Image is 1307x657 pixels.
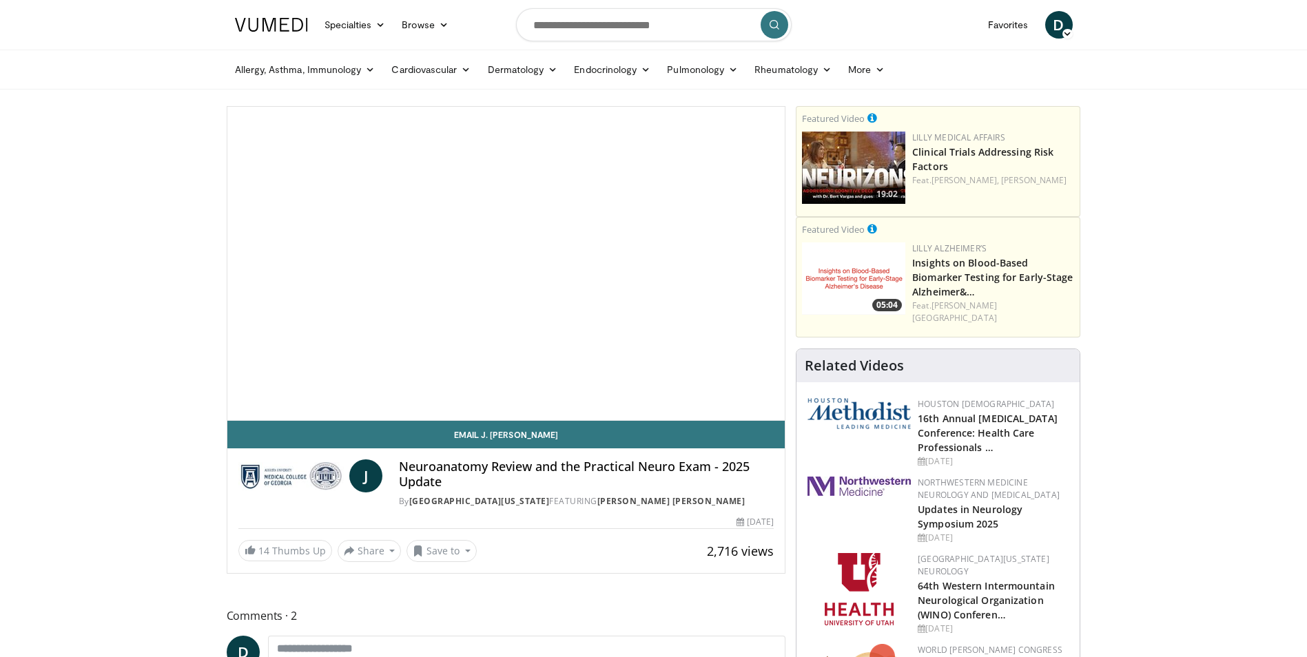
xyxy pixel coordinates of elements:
[912,242,987,254] a: Lilly Alzheimer’s
[805,357,904,374] h4: Related Videos
[802,132,905,204] img: 1541e73f-d457-4c7d-a135-57e066998777.png.150x105_q85_crop-smart_upscale.jpg
[349,459,382,492] a: J
[912,300,997,324] a: [PERSON_NAME][GEOGRAPHIC_DATA]
[338,540,402,562] button: Share
[918,532,1069,544] div: [DATE]
[409,495,550,507] a: [GEOGRAPHIC_DATA][US_STATE]
[238,459,344,492] img: Medical College of Georgia - Augusta University
[918,412,1058,454] a: 16th Annual [MEDICAL_DATA] Conference: Health Care Professionals …
[980,11,1037,39] a: Favorites
[227,607,786,625] span: Comments 2
[238,540,332,561] a: 14 Thumbs Up
[1045,11,1073,39] a: D
[912,300,1074,324] div: Feat.
[912,256,1073,298] a: Insights on Blood-Based Biomarker Testing for Early-Stage Alzheimer&…
[932,174,999,186] a: [PERSON_NAME],
[597,495,745,507] a: [PERSON_NAME] [PERSON_NAME]
[399,495,774,508] div: By FEATURING
[840,56,893,83] a: More
[825,553,894,625] img: f6362829-b0a3-407d-a044-59546adfd345.png.150x105_q85_autocrop_double_scale_upscale_version-0.2.png
[802,112,865,125] small: Featured Video
[393,11,457,39] a: Browse
[227,107,785,421] video-js: Video Player
[1001,174,1067,186] a: [PERSON_NAME]
[872,188,902,200] span: 19:02
[227,56,384,83] a: Allergy, Asthma, Immunology
[802,242,905,315] img: 89d2bcdb-a0e3-4b93-87d8-cca2ef42d978.png.150x105_q85_crop-smart_upscale.png
[566,56,659,83] a: Endocrinology
[659,56,746,83] a: Pulmonology
[316,11,394,39] a: Specialties
[918,644,1062,656] a: World [PERSON_NAME] Congress
[258,544,269,557] span: 14
[399,459,774,489] h4: Neuroanatomy Review and the Practical Neuro Exam - 2025 Update
[912,174,1074,187] div: Feat.
[406,540,477,562] button: Save to
[383,56,479,83] a: Cardiovascular
[918,477,1060,501] a: Northwestern Medicine Neurology and [MEDICAL_DATA]
[227,421,785,448] a: Email J. [PERSON_NAME]
[235,18,308,32] img: VuMedi Logo
[872,299,902,311] span: 05:04
[918,553,1049,577] a: [GEOGRAPHIC_DATA][US_STATE] Neurology
[918,623,1069,635] div: [DATE]
[918,398,1054,410] a: Houston [DEMOGRAPHIC_DATA]
[746,56,840,83] a: Rheumatology
[737,516,774,528] div: [DATE]
[918,503,1022,530] a: Updates in Neurology Symposium 2025
[802,242,905,315] a: 05:04
[802,132,905,204] a: 19:02
[912,145,1053,173] a: Clinical Trials Addressing Risk Factors
[918,455,1069,468] div: [DATE]
[912,132,1005,143] a: Lilly Medical Affairs
[516,8,792,41] input: Search topics, interventions
[480,56,566,83] a: Dermatology
[807,477,911,496] img: 2a462fb6-9365-492a-ac79-3166a6f924d8.png.150x105_q85_autocrop_double_scale_upscale_version-0.2.jpg
[918,579,1055,621] a: 64th Western Intermountain Neurological Organization (WINO) Conferen…
[807,398,911,429] img: 5e4488cc-e109-4a4e-9fd9-73bb9237ee91.png.150x105_q85_autocrop_double_scale_upscale_version-0.2.png
[707,543,774,559] span: 2,716 views
[802,223,865,236] small: Featured Video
